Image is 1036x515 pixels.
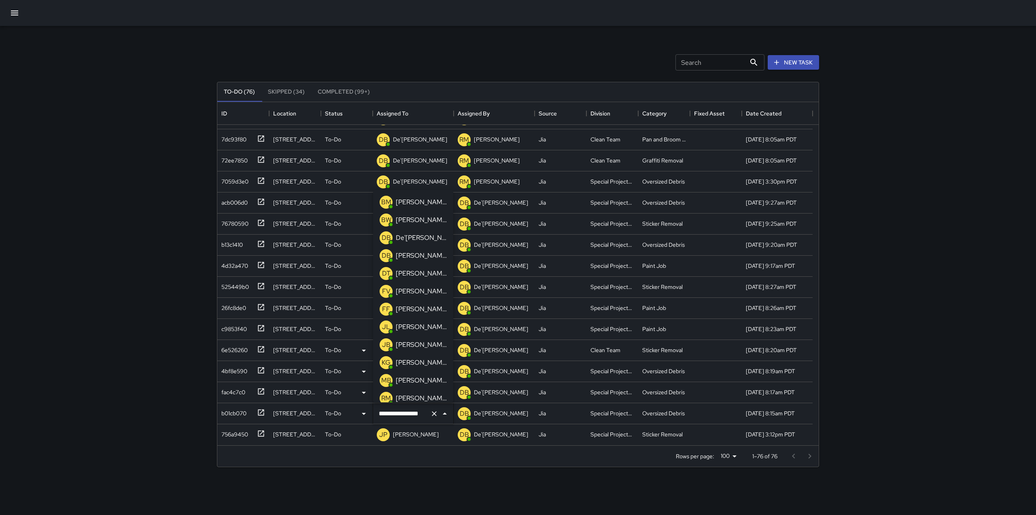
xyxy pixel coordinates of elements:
p: [PERSON_NAME] [396,215,447,225]
button: Clear [429,408,440,419]
button: New Task [768,55,819,70]
p: DB [460,367,469,376]
div: 8/21/2025, 9:17am PDT [746,262,795,270]
div: Special Projects Team [590,430,634,438]
p: De'[PERSON_NAME] [474,325,528,333]
div: Jia [539,325,546,333]
p: De'[PERSON_NAME] [393,156,447,165]
div: 8/21/2025, 9:27am PDT [746,199,797,207]
p: 1–76 of 76 [752,452,777,460]
p: De'[PERSON_NAME] [474,220,528,228]
div: Special Projects Team [590,367,634,375]
p: [PERSON_NAME] [474,156,520,165]
p: [PERSON_NAME] [396,269,447,278]
div: ID [217,102,269,125]
p: DB [460,261,469,271]
div: Special Projects Team [590,283,634,291]
div: Assigned To [377,102,408,125]
div: 455 Jackson Street [273,409,317,417]
div: Special Projects Team [590,241,634,249]
div: Special Projects Team [590,262,634,270]
p: De'[PERSON_NAME] [474,262,528,270]
div: 7dc93f80 [218,132,246,143]
p: To-Do [325,262,341,270]
p: To-Do [325,177,341,186]
p: DB [460,325,469,334]
div: 8/22/2025, 8:05am PDT [746,135,797,143]
p: MB [381,376,391,385]
p: DB [382,251,391,261]
div: 401 Washington Street [273,346,317,354]
p: To-Do [325,325,341,333]
p: DB [460,303,469,313]
p: [PERSON_NAME] [396,251,447,261]
div: Sticker Removal [642,220,683,228]
div: 710 Sansome Street [273,156,317,165]
p: De'[PERSON_NAME] [474,409,528,417]
div: 308 Kearny Street [273,199,317,207]
p: [PERSON_NAME] [396,286,447,296]
div: 744 Montgomery Street [273,388,317,396]
div: Special Projects Team [590,220,634,228]
div: Jia [539,346,546,354]
p: FV [382,286,391,296]
div: 8/21/2025, 8:20am PDT [746,346,797,354]
p: [PERSON_NAME] [396,340,447,350]
div: b13c1410 [218,237,243,249]
div: Jia [539,367,546,375]
p: DB [460,409,469,419]
button: To-Do (76) [217,82,261,102]
div: Jia [539,283,546,291]
div: Assigned By [454,102,535,125]
p: To-Do [325,241,341,249]
p: KG [382,358,391,368]
div: Sticker Removal [642,346,683,354]
p: DB [460,430,469,440]
p: JL [382,322,390,332]
p: RM [459,135,469,145]
div: Assigned To [373,102,454,125]
div: 4d32a470 [218,259,248,270]
div: 525449b0 [218,280,249,291]
div: 315 Montgomery Street [273,177,317,186]
div: Jia [539,430,546,438]
p: DB [460,388,469,397]
div: 8/21/2025, 9:25am PDT [746,220,797,228]
div: 8/21/2025, 8:27am PDT [746,283,796,291]
div: b01cb070 [218,406,246,417]
div: Jia [539,156,546,165]
div: 624 Sacramento Street [273,430,317,438]
div: Fixed Asset [690,102,742,125]
div: c9853f40 [218,322,247,333]
div: 26fc8de0 [218,301,246,312]
p: De'[PERSON_NAME] [474,241,528,249]
div: Oversized Debris [642,177,685,186]
div: Oversized Debris [642,241,685,249]
div: 600 Market Street [273,241,317,249]
div: 8/6/2025, 3:12pm PDT [746,430,795,438]
div: Sticker Removal [642,430,683,438]
div: Graffiti Removal [642,156,683,165]
div: fac4c7c0 [218,385,245,396]
div: Date Created [742,102,813,125]
button: Close [439,408,450,419]
p: DB [382,233,391,243]
div: 100 [718,450,739,462]
p: De'[PERSON_NAME] [393,135,447,143]
div: Location [269,102,321,125]
p: DB [460,240,469,250]
p: BW [381,215,391,225]
p: To-Do [325,409,341,417]
div: Jia [539,135,546,143]
div: 8/21/2025, 8:26am PDT [746,304,796,312]
div: Clean Team [590,156,620,165]
div: Category [638,102,690,125]
p: De'[PERSON_NAME] [474,199,528,207]
div: 76780590 [218,216,248,228]
div: Fixed Asset [694,102,725,125]
p: JP [379,430,387,440]
p: [PERSON_NAME] [474,135,520,143]
div: 8/21/2025, 3:30pm PDT [746,177,797,186]
div: Jia [539,241,546,249]
p: De'[PERSON_NAME] [474,283,528,291]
